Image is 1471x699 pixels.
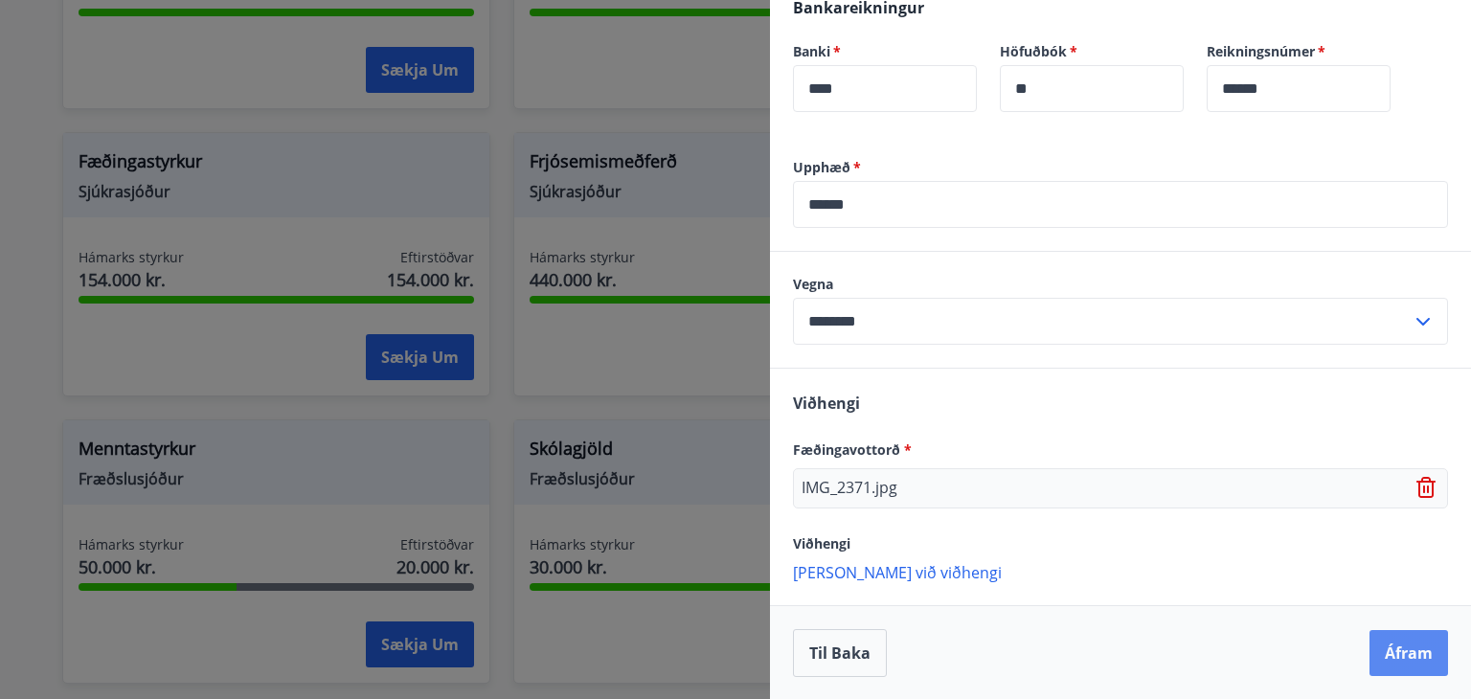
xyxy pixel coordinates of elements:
[793,393,860,414] span: Viðhengi
[793,181,1448,228] div: Upphæð
[802,477,897,500] p: IMG_2371.jpg
[793,562,1448,581] p: [PERSON_NAME] við viðhengi
[1000,42,1184,61] label: Höfuðbók
[1369,630,1448,676] button: Áfram
[793,158,1448,177] label: Upphæð
[793,629,887,677] button: Til baka
[793,275,1448,294] label: Vegna
[793,42,977,61] label: Banki
[1207,42,1391,61] label: Reikningsnúmer
[793,534,850,552] span: Viðhengi
[793,440,912,459] span: Fæðingavottorð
